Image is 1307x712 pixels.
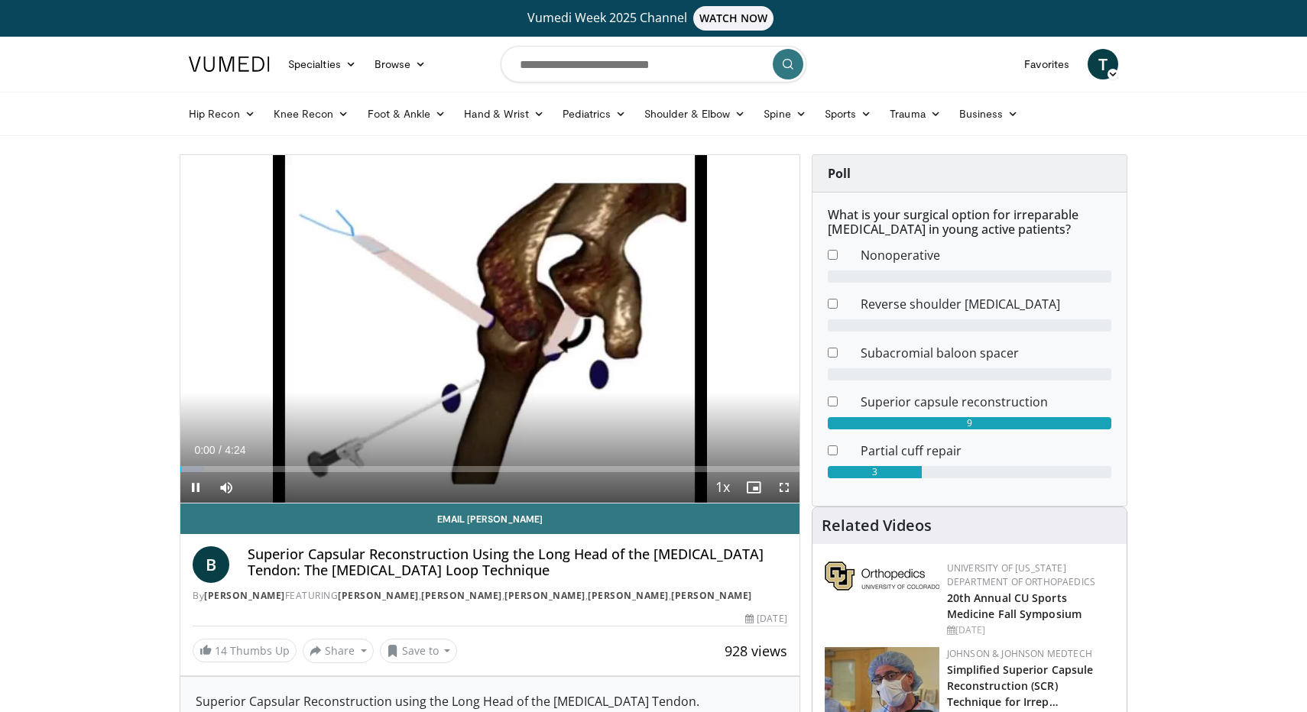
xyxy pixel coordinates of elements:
[215,643,227,658] span: 14
[947,562,1095,588] a: University of [US_STATE] Department of Orthopaedics
[338,589,419,602] a: [PERSON_NAME]
[822,516,932,535] h4: Related Videos
[849,344,1123,362] dd: Subacromial baloon spacer
[588,589,669,602] a: [PERSON_NAME]
[248,546,787,579] h4: Superior Capsular Reconstruction Using the Long Head of the [MEDICAL_DATA] Tendon: The [MEDICAL_D...
[501,46,806,83] input: Search topics, interventions
[769,472,799,503] button: Fullscreen
[180,155,799,503] video-js: Video Player
[881,99,950,129] a: Trauma
[828,165,851,182] strong: Poll
[303,639,374,663] button: Share
[504,589,585,602] a: [PERSON_NAME]
[947,623,1114,637] div: [DATE]
[828,417,1111,429] div: 9
[849,295,1123,313] dd: Reverse shoulder [MEDICAL_DATA]
[738,472,769,503] button: Enable picture-in-picture mode
[849,246,1123,264] dd: Nonoperative
[421,589,502,602] a: [PERSON_NAME]
[950,99,1028,129] a: Business
[725,642,787,660] span: 928 views
[189,57,270,72] img: VuMedi Logo
[828,208,1111,237] h6: What is your surgical option for irreparable [MEDICAL_DATA] in young active patients?
[191,6,1116,31] a: Vumedi Week 2025 ChannelWATCH NOW
[745,612,786,626] div: [DATE]
[825,562,939,591] img: 355603a8-37da-49b6-856f-e00d7e9307d3.png.150x105_q85_autocrop_double_scale_upscale_version-0.2.png
[193,546,229,583] a: B
[264,99,358,129] a: Knee Recon
[380,639,458,663] button: Save to
[1015,49,1078,79] a: Favorites
[947,591,1082,621] a: 20th Annual CU Sports Medicine Fall Symposium
[947,647,1092,660] a: Johnson & Johnson MedTech
[211,472,242,503] button: Mute
[196,692,784,710] div: Superior Capsular Reconstruction using the Long Head of the [MEDICAL_DATA] Tendon.
[635,99,754,129] a: Shoulder & Elbow
[194,444,215,456] span: 0:00
[358,99,456,129] a: Foot & Ankle
[219,444,222,456] span: /
[816,99,881,129] a: Sports
[671,589,752,602] a: [PERSON_NAME]
[693,6,774,31] span: WATCH NOW
[279,49,365,79] a: Specialties
[225,444,245,456] span: 4:24
[365,49,436,79] a: Browse
[180,99,264,129] a: Hip Recon
[754,99,815,129] a: Spine
[180,503,799,534] a: Email [PERSON_NAME]
[180,466,799,472] div: Progress Bar
[180,472,211,503] button: Pause
[193,589,787,603] div: By FEATURING , , , ,
[849,393,1123,411] dd: Superior capsule reconstruction
[455,99,553,129] a: Hand & Wrist
[193,639,297,662] a: 14 Thumbs Up
[708,472,738,503] button: Playback Rate
[947,662,1094,709] a: Simplified Superior Capsule Reconstruction (SCR) Technique for Irrep…
[204,589,285,602] a: [PERSON_NAME]
[553,99,635,129] a: Pediatrics
[849,442,1123,460] dd: Partial cuff repair
[828,466,923,478] div: 3
[1088,49,1118,79] a: T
